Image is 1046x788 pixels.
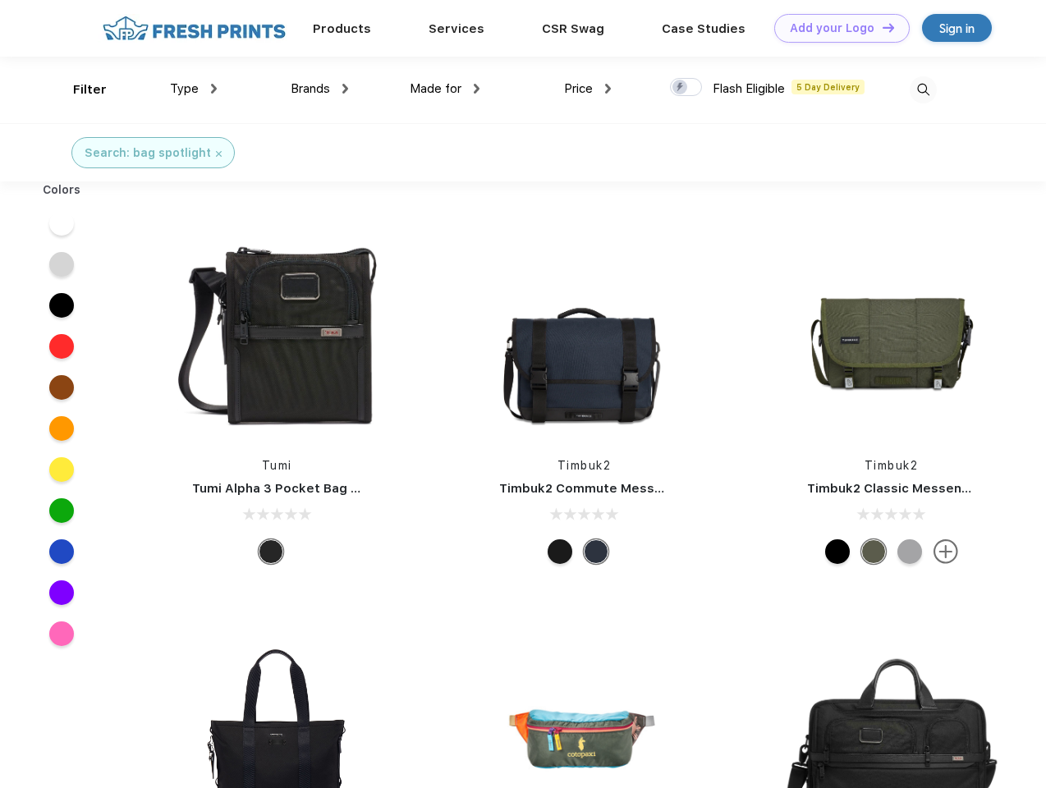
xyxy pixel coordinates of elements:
[861,539,886,564] div: Eco Army
[98,14,291,43] img: fo%20logo%202.webp
[192,481,384,496] a: Tumi Alpha 3 Pocket Bag Small
[605,84,611,94] img: dropdown.png
[557,459,612,472] a: Timbuk2
[564,81,593,96] span: Price
[85,144,211,162] div: Search: bag spotlight
[474,84,479,94] img: dropdown.png
[584,539,608,564] div: Eco Nautical
[167,222,386,441] img: func=resize&h=266
[791,80,865,94] span: 5 Day Delivery
[782,222,1001,441] img: func=resize&h=266
[499,481,719,496] a: Timbuk2 Commute Messenger Bag
[30,181,94,199] div: Colors
[910,76,937,103] img: desktop_search.svg
[262,459,292,472] a: Tumi
[897,539,922,564] div: Eco Rind Pop
[170,81,199,96] span: Type
[883,23,894,32] img: DT
[259,539,283,564] div: Black
[934,539,958,564] img: more.svg
[475,222,693,441] img: func=resize&h=266
[548,539,572,564] div: Eco Black
[73,80,107,99] div: Filter
[922,14,992,42] a: Sign in
[713,81,785,96] span: Flash Eligible
[939,19,975,38] div: Sign in
[790,21,874,35] div: Add your Logo
[313,21,371,36] a: Products
[807,481,1011,496] a: Timbuk2 Classic Messenger Bag
[865,459,919,472] a: Timbuk2
[291,81,330,96] span: Brands
[342,84,348,94] img: dropdown.png
[216,151,222,157] img: filter_cancel.svg
[211,84,217,94] img: dropdown.png
[410,81,461,96] span: Made for
[825,539,850,564] div: Eco Black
